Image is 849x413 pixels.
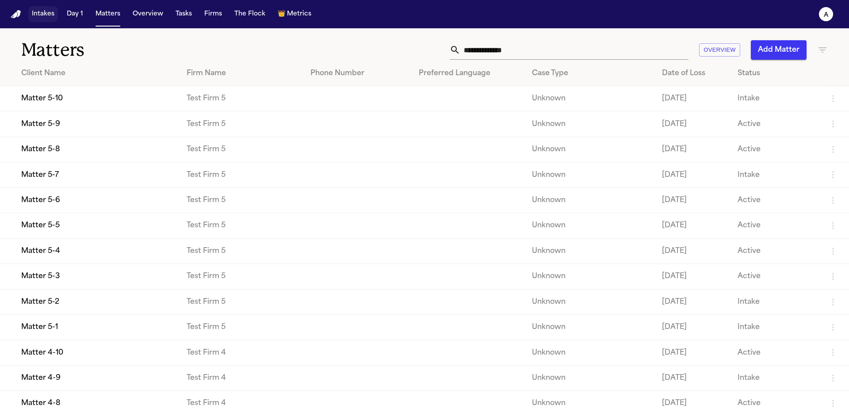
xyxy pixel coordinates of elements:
[231,6,269,22] button: The Flock
[180,111,304,137] td: Test Firm 5
[11,10,21,19] a: Home
[180,314,304,340] td: Test Firm 5
[525,264,655,289] td: Unknown
[730,314,821,340] td: Intake
[525,289,655,314] td: Unknown
[310,68,405,79] div: Phone Number
[180,86,304,111] td: Test Firm 5
[274,6,315,22] button: crownMetrics
[172,6,195,22] button: Tasks
[730,187,821,213] td: Active
[730,238,821,264] td: Active
[699,43,740,57] button: Overview
[751,40,807,60] button: Add Matter
[655,314,730,340] td: [DATE]
[532,68,648,79] div: Case Type
[730,340,821,365] td: Active
[180,264,304,289] td: Test Firm 5
[655,213,730,238] td: [DATE]
[180,187,304,213] td: Test Firm 5
[525,238,655,264] td: Unknown
[655,137,730,162] td: [DATE]
[730,162,821,187] td: Intake
[525,86,655,111] td: Unknown
[655,86,730,111] td: [DATE]
[730,289,821,314] td: Intake
[730,365,821,390] td: Intake
[180,213,304,238] td: Test Firm 5
[525,365,655,390] td: Unknown
[21,68,172,79] div: Client Name
[655,162,730,187] td: [DATE]
[730,111,821,137] td: Active
[180,365,304,390] td: Test Firm 4
[187,68,297,79] div: Firm Name
[525,111,655,137] td: Unknown
[655,340,730,365] td: [DATE]
[21,39,256,61] h1: Matters
[662,68,723,79] div: Date of Loss
[738,68,814,79] div: Status
[180,162,304,187] td: Test Firm 5
[525,162,655,187] td: Unknown
[730,213,821,238] td: Active
[655,365,730,390] td: [DATE]
[129,6,167,22] button: Overview
[730,264,821,289] td: Active
[201,6,226,22] button: Firms
[525,340,655,365] td: Unknown
[180,238,304,264] td: Test Firm 5
[419,68,518,79] div: Preferred Language
[730,137,821,162] td: Active
[92,6,124,22] button: Matters
[525,137,655,162] td: Unknown
[525,213,655,238] td: Unknown
[525,314,655,340] td: Unknown
[28,6,58,22] button: Intakes
[11,10,21,19] img: Finch Logo
[655,111,730,137] td: [DATE]
[180,137,304,162] td: Test Firm 5
[180,340,304,365] td: Test Firm 4
[655,187,730,213] td: [DATE]
[730,86,821,111] td: Intake
[655,264,730,289] td: [DATE]
[525,187,655,213] td: Unknown
[63,6,87,22] button: Day 1
[655,238,730,264] td: [DATE]
[180,289,304,314] td: Test Firm 5
[655,289,730,314] td: [DATE]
